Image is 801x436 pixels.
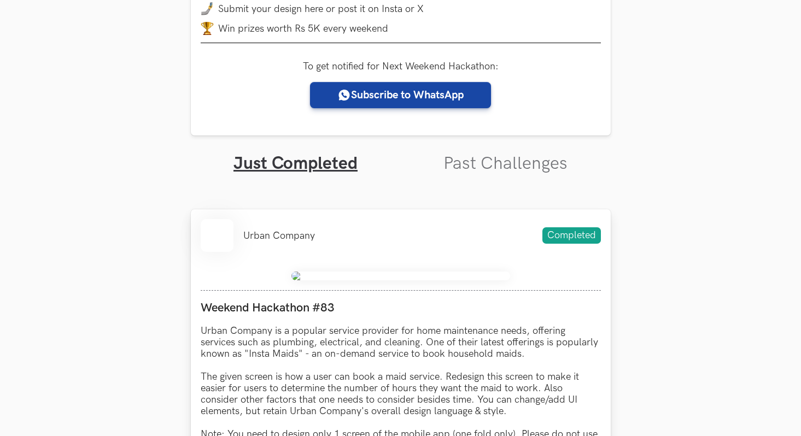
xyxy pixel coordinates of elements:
li: Win prizes worth Rs 5K every weekend [201,22,601,35]
li: Urban Company [243,230,315,241]
a: Just Completed [233,153,358,174]
label: Weekend Hackathon #83 [201,301,601,315]
a: Subscribe to WhatsApp [310,82,491,108]
label: To get notified for Next Weekend Hackathon: [303,61,499,72]
img: Weekend_Hackathon_83_banner.png [291,272,510,280]
a: Past Challenges [443,153,568,174]
span: Submit your design here or post it on Insta or X [218,3,424,15]
span: Completed [542,227,601,244]
img: trophy.png [201,22,214,35]
ul: Tabs Interface [191,135,611,174]
img: mobile-in-hand.png [201,2,214,15]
